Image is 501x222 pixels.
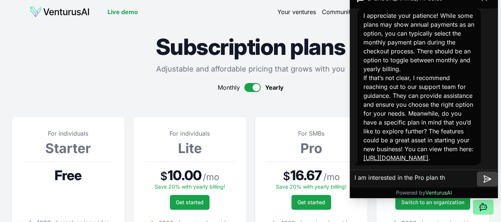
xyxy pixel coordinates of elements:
span: Monthly [218,83,240,92]
span: 10.00 [168,168,201,183]
button: Get started [170,195,210,210]
span: Get started [176,199,204,206]
textarea: I am interested in the Pro plan th [350,170,477,188]
span: Save 20% with yearly billing! [276,183,346,190]
p: For SMBs [267,129,356,138]
h3: Pro [267,141,356,156]
p: Adjustable and affordable pricing that grows with you [12,64,489,74]
a: Live demo [108,7,138,16]
a: Community [322,7,354,16]
p: For individuals [145,129,234,138]
span: VenturusAI [425,189,452,196]
a: Your ventures [277,7,316,16]
h3: Starter [24,141,113,156]
span: $ [160,169,168,183]
h3: Lite [145,141,234,156]
p: Powered by [396,189,452,196]
span: Free [55,168,82,183]
span: / mo [203,171,219,183]
span: Save 20% with yearly billing! [155,183,225,190]
a: [URL][DOMAIN_NAME] [363,154,428,162]
h1: Subscription plans [12,36,489,58]
span: Yearly [265,83,284,92]
span: Get started [297,199,325,206]
p: For individuals [24,129,113,138]
span: 16.67 [290,168,322,183]
p: I appreciate your patience! While some plans may show annual payments as an option, you can typic... [363,11,475,73]
a: Switch to an organization [395,195,470,210]
img: logo [30,6,90,18]
button: Get started [291,195,331,210]
span: $ [283,169,290,183]
p: If that’s not clear, I recommend reaching out to our support team for guidance. They can provide ... [363,73,475,162]
span: / mo [323,171,340,183]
